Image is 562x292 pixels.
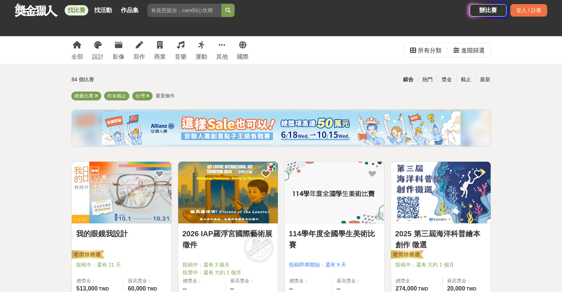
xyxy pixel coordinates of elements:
span: 274,000 [396,285,417,292]
div: 截止 [456,73,476,86]
img: Cover Image [285,162,384,223]
span: 最高獎金： [128,277,167,285]
img: cf4fb443-4ad2-4338-9fa3-b46b0bf5d316.png [102,111,460,145]
span: 投稿即將開始：還有 9 天 [289,261,380,269]
a: 商業 [154,36,166,64]
span: -- [183,285,187,292]
span: 投稿中：還有 3 個月 [183,261,273,269]
span: 重置條件 [156,93,175,99]
input: 有長照挺你，care到心坎裡！青春出手，拍出照顧 影音徵件活動 [147,4,221,17]
a: 辦比賽 [470,4,507,17]
a: 國際 [237,36,249,64]
div: 登入 / 註冊 [510,4,547,17]
span: TWD [147,286,157,292]
a: 音樂 [175,36,187,64]
span: 台灣 [135,93,145,99]
a: 寫作 [133,36,145,64]
a: 影像 [113,36,125,64]
span: 尚未截止 [107,93,126,99]
span: 投票中：還有 大約 1 個月 [183,269,273,276]
div: 獎金 [437,73,456,86]
img: Cover Image [72,162,171,223]
div: 綜合 [399,73,418,86]
div: 國際 [237,52,249,61]
span: -- [289,285,293,292]
a: 設計 [92,36,104,64]
span: TWD [418,286,428,292]
span: -- [337,285,341,292]
span: TWD [466,286,476,292]
a: 114學年度全國學生美術比賽 [289,228,380,250]
div: 影像 [113,52,125,61]
div: 音樂 [175,52,187,61]
a: 作品集 [118,5,142,16]
div: 所有分類 [418,43,442,58]
img: Cover Image [178,162,278,223]
span: 最高獎金： [447,277,486,285]
span: 投稿中：還有 大約 1 個月 [395,261,486,269]
div: 全部 [71,52,83,61]
span: 繪畫比賽 [74,93,93,99]
img: 老闆娘嚴選 [70,250,104,260]
span: 最高獎金： [337,277,380,285]
a: 我的眼鏡我設計 [76,228,167,239]
span: -- [230,285,234,292]
div: 設計 [92,52,104,61]
a: 運動 [195,36,207,64]
a: 2026 IAP羅浮宮國際藝術展徵件 [183,228,273,250]
span: 總獎金： [76,277,119,285]
div: 其他 [216,52,228,61]
a: 其他 [216,36,228,64]
span: 20,000 [447,285,465,292]
a: 找比賽 [65,5,88,16]
div: 運動 [195,52,207,61]
span: TWD [99,286,109,292]
span: 總獎金： [396,277,438,285]
div: 84 個比賽 [72,73,211,86]
div: 進階篩選 [461,43,485,58]
span: 最高獎金： [230,277,273,285]
div: 最新 [476,73,495,86]
span: 總獎金： [183,277,221,285]
a: 找活動 [91,5,115,16]
span: 60,000 [128,285,146,292]
a: 2025 第三屆海洋科普繪本創作 徵選 [395,228,486,250]
img: Cover Image [391,162,491,223]
span: 投稿中：還有 21 天 [76,261,167,269]
span: 513,000 [76,285,98,292]
span: 總獎金： [289,277,328,285]
div: 商業 [154,52,166,61]
div: 寫作 [133,52,145,61]
div: 熱門 [418,73,437,86]
a: 全部 [71,36,83,64]
img: 老闆娘嚴選 [389,250,423,260]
